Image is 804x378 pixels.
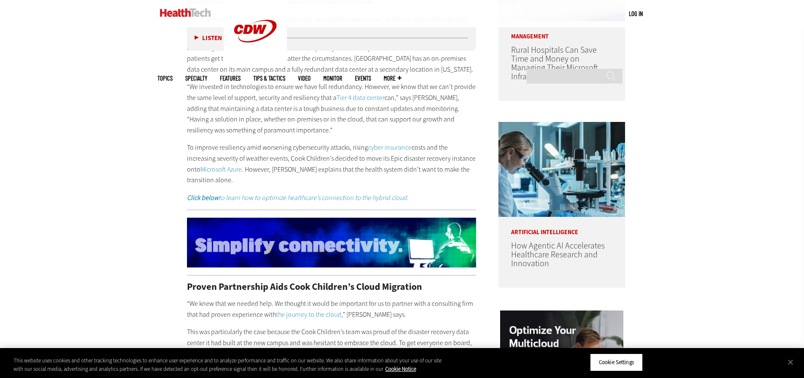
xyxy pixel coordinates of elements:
em: Click below [187,193,219,202]
p: “We invested in technologies to ensure we have full redundancy. However, we know that we can’t pr... [187,81,476,135]
span: Topics [157,75,173,81]
a: Microsoft Azure [200,165,242,174]
a: Tips & Tactics [253,75,285,81]
a: the journey to the cloud [276,310,341,319]
em: to learn how to optimize healthcare’s connection to the hybrid cloud. [219,193,409,202]
a: How Agentic AI Accelerates Healthcare Research and Innovation [511,240,605,269]
div: This website uses cookies and other tracking technologies to enhance user experience and to analy... [14,356,442,373]
a: Events [355,75,371,81]
a: Log in [629,10,643,17]
p: “We knew that we needed help. We thought it would be important for us to partner with a consultin... [187,298,476,320]
a: Click belowto learn how to optimize healthcare’s connection to the hybrid cloud. [187,193,409,202]
a: Features [220,75,241,81]
button: Close [781,353,800,371]
img: Home [160,8,211,17]
span: More [384,75,401,81]
a: MonITor [323,75,342,81]
a: More information about your privacy [385,365,416,373]
a: cyber insurance [368,143,411,152]
p: To improve resiliency amid worsening cybersecurity attacks, rising costs and the increasing sever... [187,142,476,185]
button: Cookie Settings [590,354,643,371]
span: Specialty [185,75,207,81]
img: On Ramp to the Cloud WP [187,218,476,267]
a: CDW [224,56,287,65]
a: Video [298,75,311,81]
img: scientist looks through microscope in lab [498,122,625,217]
p: Artificial Intelligence [498,217,625,235]
h2: Proven Partnership Aids Cook Children’s Cloud Migration [187,282,476,292]
a: Tier 4 data center [336,93,384,102]
div: User menu [629,9,643,18]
